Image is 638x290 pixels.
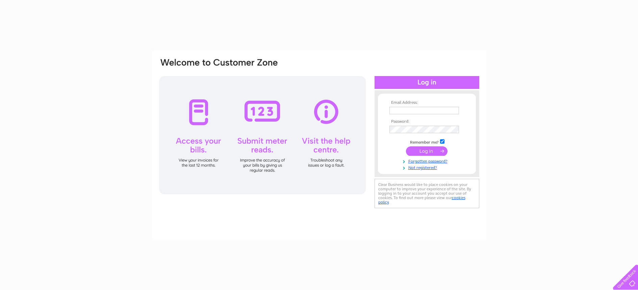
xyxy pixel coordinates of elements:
[406,146,448,156] input: Submit
[388,100,466,105] th: Email Address:
[378,195,465,204] a: cookies policy
[375,179,479,208] div: Clear Business would like to place cookies on your computer to improve your experience of the sit...
[388,119,466,124] th: Password:
[389,164,466,170] a: Not registered?
[389,158,466,164] a: Forgotten password?
[388,138,466,145] td: Remember me?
